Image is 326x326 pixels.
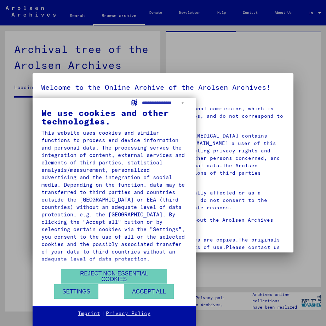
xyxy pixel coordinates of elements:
a: Privacy Policy [106,310,150,317]
a: Imprint [78,310,100,317]
button: Accept all [124,284,174,299]
button: Settings [54,284,98,299]
div: We use cookies and other technologies. [41,109,187,126]
div: This website uses cookies and similar functions to process end device information and personal da... [41,129,187,263]
button: Reject non-essential cookies [61,269,167,284]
